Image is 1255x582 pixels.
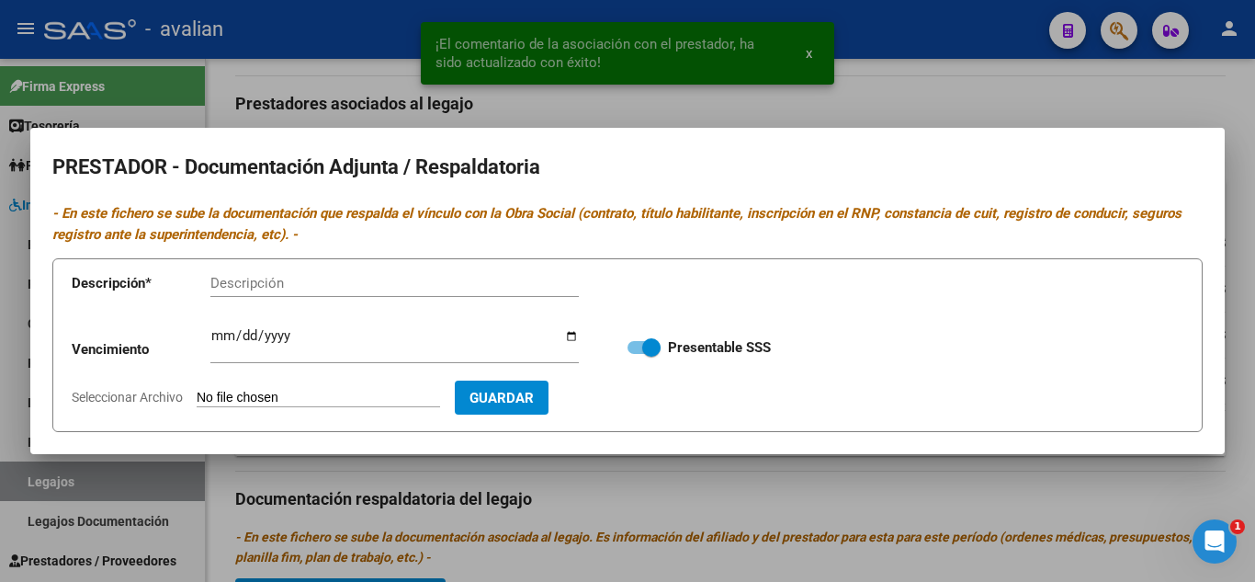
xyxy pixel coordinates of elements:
span: Guardar [469,390,534,406]
h2: PRESTADOR - Documentación Adjunta / Respaldatoria [52,150,1203,185]
p: Vencimiento [72,339,210,360]
p: Descripción [72,273,210,294]
i: - En este fichero se sube la documentación que respalda el vínculo con la Obra Social (contrato, ... [52,205,1182,243]
strong: Presentable SSS [668,339,771,356]
span: Seleccionar Archivo [72,390,183,405]
button: Guardar [455,381,548,415]
iframe: Intercom live chat [1193,519,1237,564]
span: 1 [1230,519,1245,534]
